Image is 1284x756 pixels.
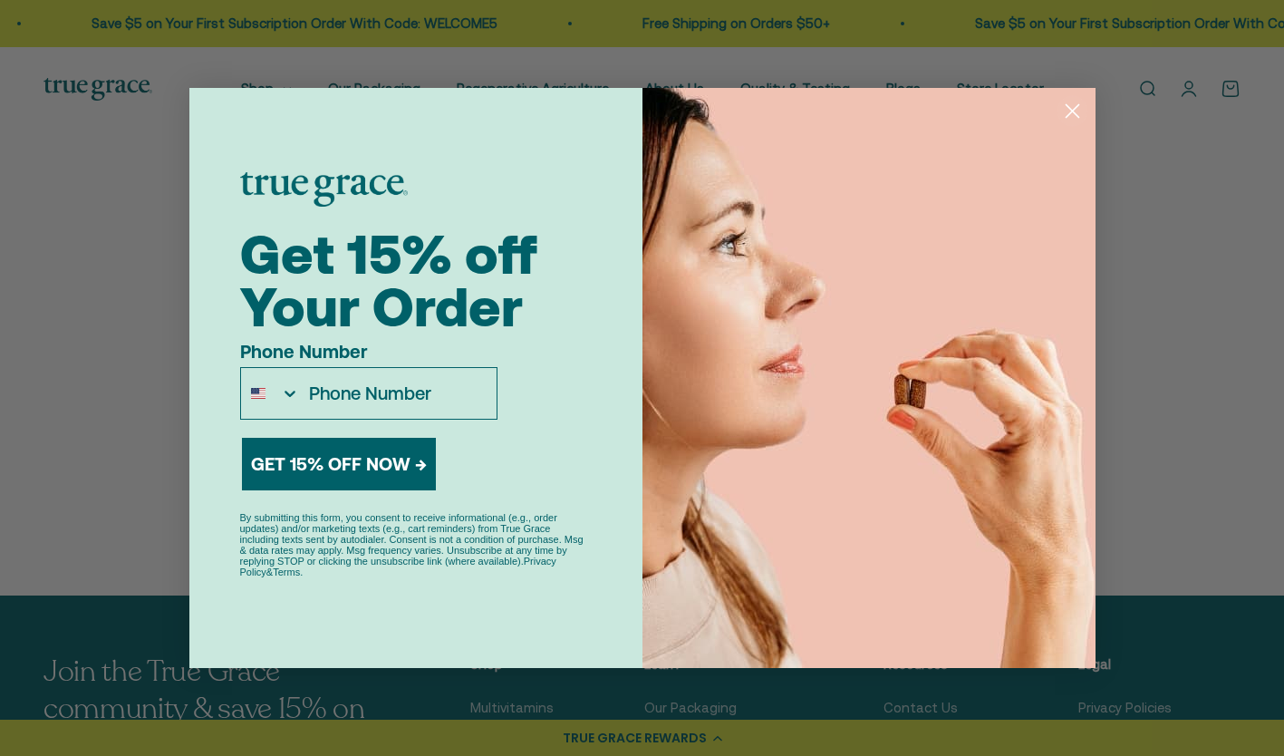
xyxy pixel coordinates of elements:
label: Phone Number [240,341,497,367]
img: logo placeholder [240,172,408,207]
p: By submitting this form, you consent to receive informational (e.g., order updates) and/or market... [240,512,592,577]
button: GET 15% OFF NOW → [242,438,436,490]
a: Terms [273,567,300,577]
button: Search Countries [241,368,301,419]
a: Privacy Policy [240,556,556,577]
img: United States [251,386,265,401]
img: 43605a6c-e687-496b-9994-e909f8c820d7.jpeg [642,88,1096,668]
button: Close dialog [1057,95,1088,127]
input: Phone Number [300,368,496,419]
span: Get 15% off Your Order [240,223,537,338]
